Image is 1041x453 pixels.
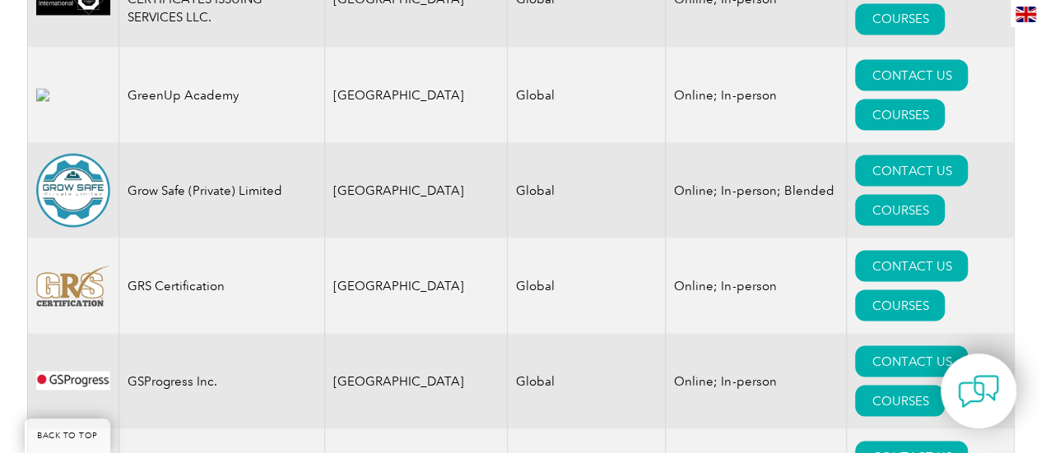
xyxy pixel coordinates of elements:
[666,142,847,238] td: Online; In-person; Blended
[119,333,324,428] td: GSProgress Inc.
[855,345,968,377] a: CONTACT US
[958,371,999,412] img: contact-chat.png
[324,47,508,142] td: [GEOGRAPHIC_DATA]
[508,238,666,333] td: Global
[119,47,324,142] td: GreenUp Academy
[508,47,666,142] td: Global
[855,250,968,281] a: CONTACT US
[324,333,508,428] td: [GEOGRAPHIC_DATA]
[666,238,847,333] td: Online; In-person
[36,153,110,227] img: 135759db-fb26-f011-8c4d-00224895b3bc-logo.png
[324,142,508,238] td: [GEOGRAPHIC_DATA]
[855,59,968,90] a: CONTACT US
[36,265,110,306] img: 7f517d0d-f5a0-ea11-a812-000d3ae11abd%20-logo.png
[324,238,508,333] td: [GEOGRAPHIC_DATA]
[855,155,968,186] a: CONTACT US
[119,142,324,238] td: Grow Safe (Private) Limited
[508,333,666,428] td: Global
[855,3,945,35] a: COURSES
[119,238,324,333] td: GRS Certification
[508,142,666,238] td: Global
[666,333,847,428] td: Online; In-person
[855,385,945,416] a: COURSES
[855,289,945,321] a: COURSES
[666,47,847,142] td: Online; In-person
[1015,7,1036,22] img: en
[25,418,110,453] a: BACK TO TOP
[36,360,110,400] img: e024547b-a6e0-e911-a812-000d3a795b83-logo.png
[36,88,110,101] img: 62d0ecee-e7b0-ea11-a812-000d3ae11abd-logo.jpg
[855,194,945,225] a: COURSES
[855,99,945,130] a: COURSES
